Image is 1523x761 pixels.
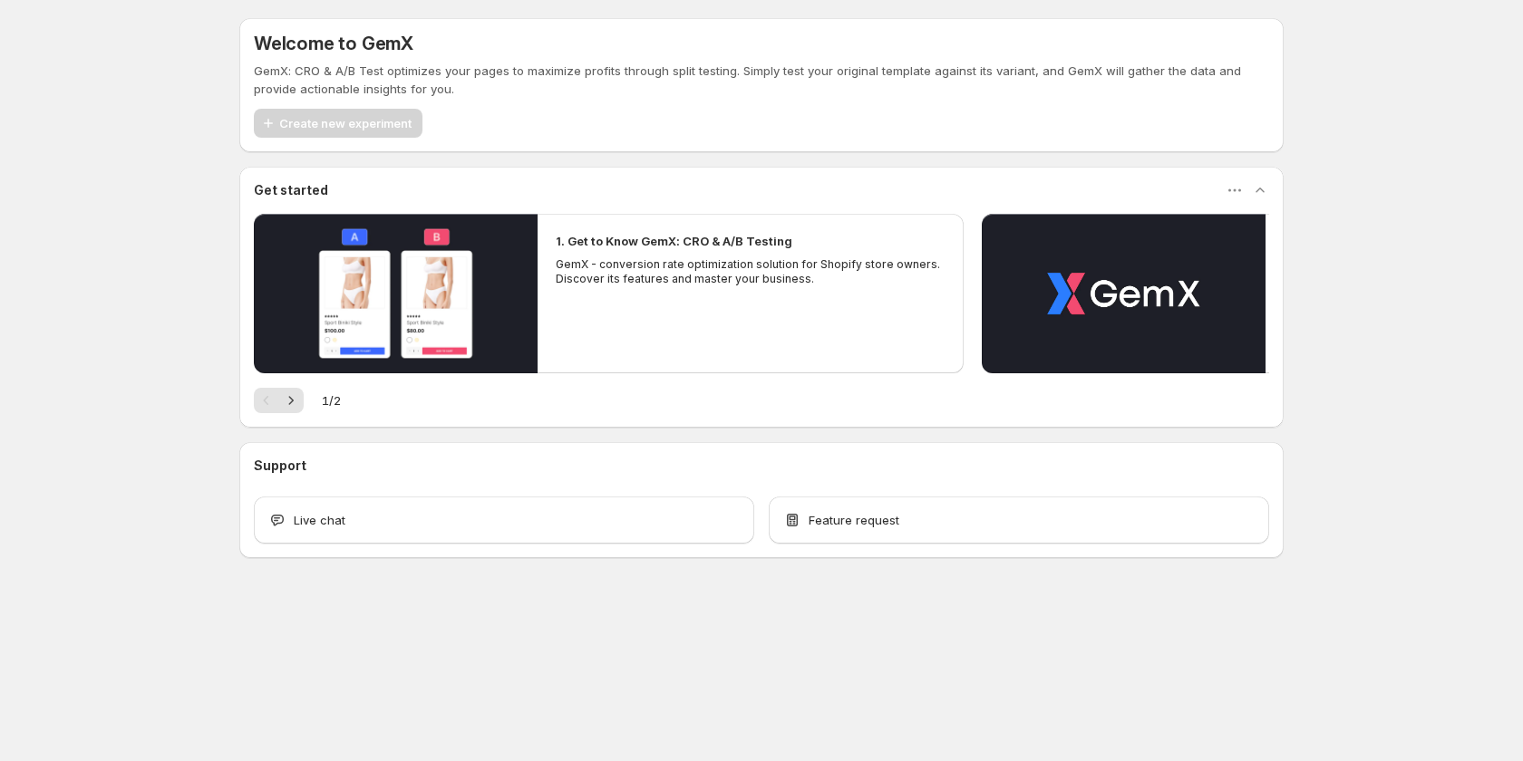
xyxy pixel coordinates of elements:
[278,388,304,413] button: Next
[254,457,306,475] h3: Support
[254,388,304,413] nav: Pagination
[556,257,946,286] p: GemX - conversion rate optimization solution for Shopify store owners. Discover its features and ...
[254,62,1269,98] p: GemX: CRO & A/B Test optimizes your pages to maximize profits through split testing. Simply test ...
[809,511,899,529] span: Feature request
[556,232,792,250] h2: 1. Get to Know GemX: CRO & A/B Testing
[254,33,413,54] h5: Welcome to GemX
[254,181,328,199] h3: Get started
[322,391,341,409] span: 1 / 2
[254,214,538,373] button: Play video
[982,214,1266,373] button: Play video
[294,511,345,529] span: Live chat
